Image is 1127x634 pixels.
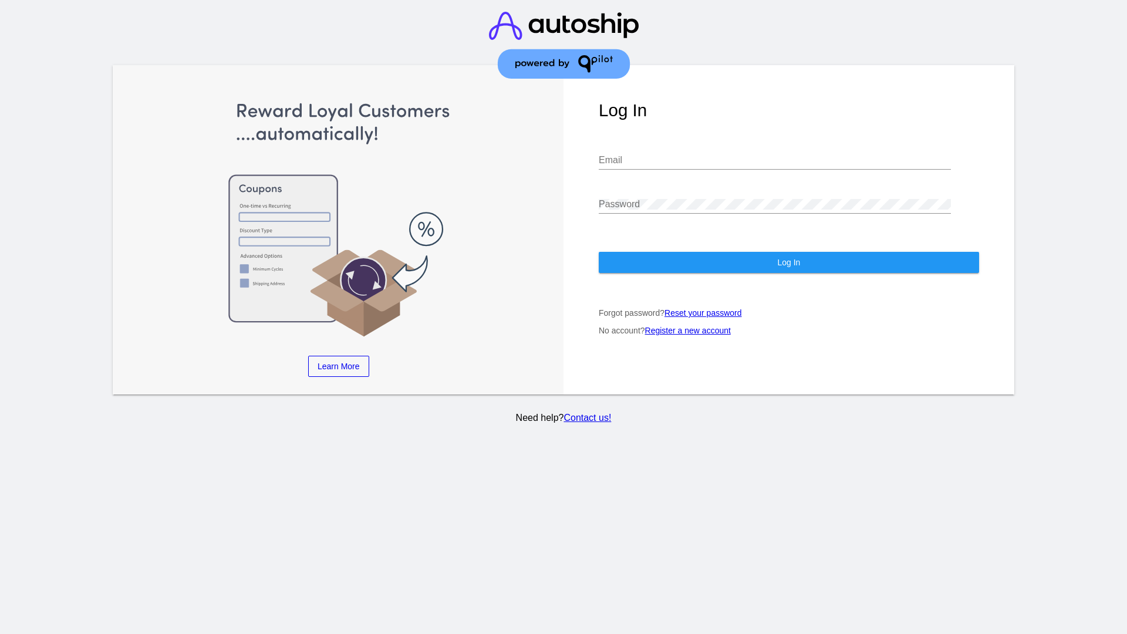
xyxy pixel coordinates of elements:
[599,100,979,120] h1: Log In
[563,413,611,423] a: Contact us!
[149,100,529,338] img: Apply Coupons Automatically to Scheduled Orders with QPilot
[599,155,951,166] input: Email
[664,308,742,318] a: Reset your password
[111,413,1017,423] p: Need help?
[599,308,979,318] p: Forgot password?
[308,356,369,377] a: Learn More
[645,326,731,335] a: Register a new account
[777,258,800,267] span: Log In
[599,252,979,273] button: Log In
[318,362,360,371] span: Learn More
[599,326,979,335] p: No account?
